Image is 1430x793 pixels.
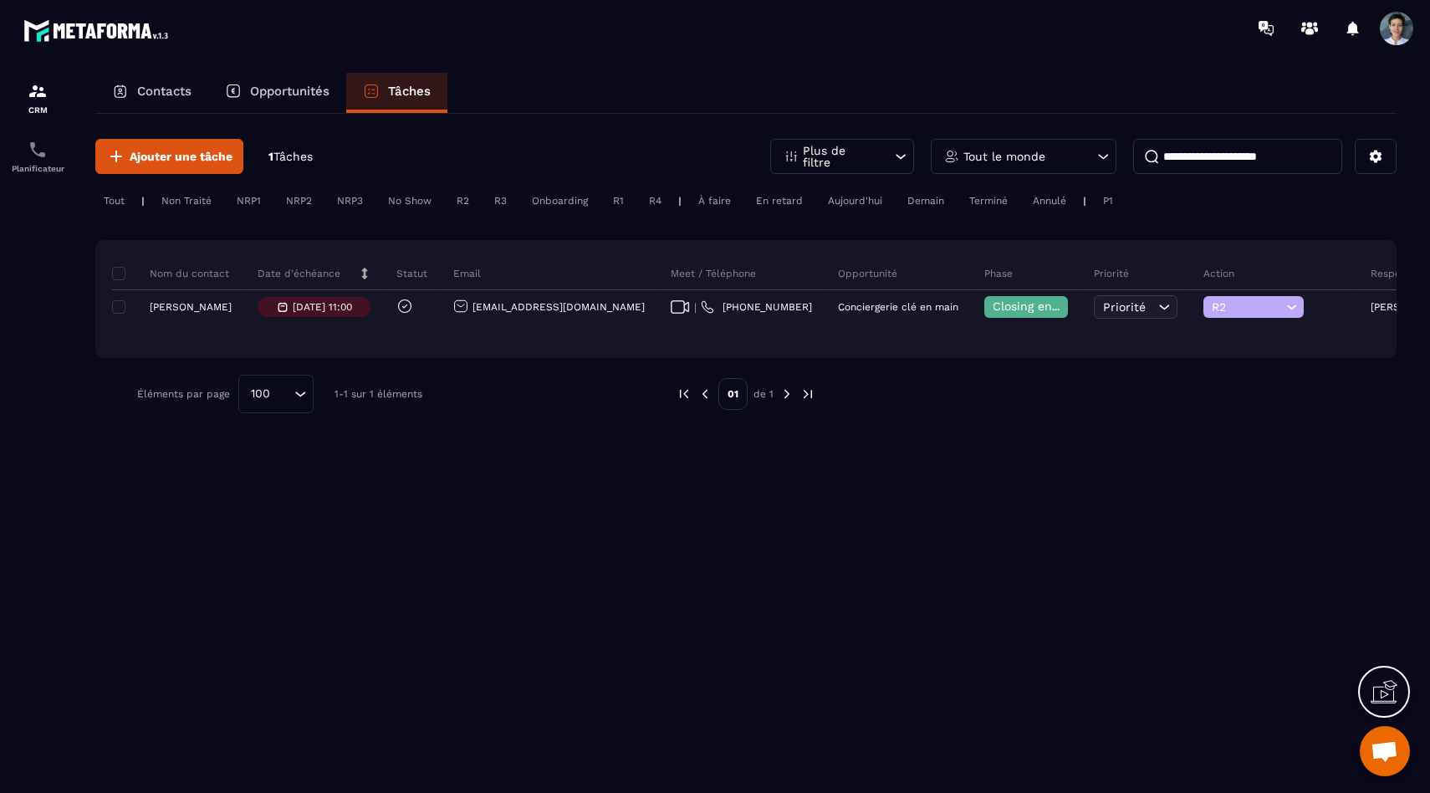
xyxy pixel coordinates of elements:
a: Opportunités [208,73,346,113]
span: Tâches [273,150,313,163]
p: 01 [718,378,748,410]
p: Date d’échéance [258,267,340,280]
img: prev [677,386,692,402]
div: Annulé [1024,191,1075,211]
img: scheduler [28,140,48,160]
span: | [694,301,697,314]
p: Contacts [137,84,192,99]
div: Search for option [238,375,314,413]
div: Terminé [961,191,1016,211]
p: | [141,195,145,207]
a: schedulerschedulerPlanificateur [4,127,71,186]
p: Email [453,267,481,280]
p: Phase [984,267,1013,280]
div: Non Traité [153,191,220,211]
input: Search for option [276,385,290,403]
p: [PERSON_NAME] [150,301,232,313]
p: Planificateur [4,164,71,173]
button: Ajouter une tâche [95,139,243,174]
span: 100 [245,385,276,403]
p: 1-1 sur 1 éléments [335,388,422,400]
div: P1 [1095,191,1121,211]
span: Closing en cours [993,299,1088,313]
p: Priorité [1094,267,1129,280]
span: Priorité [1103,300,1146,314]
a: Contacts [95,73,208,113]
p: [DATE] 11:00 [293,301,352,313]
p: Statut [396,267,427,280]
img: logo [23,15,174,46]
div: NRP1 [228,191,269,211]
img: prev [697,386,712,402]
p: Nom du contact [116,267,229,280]
p: | [678,195,682,207]
div: À faire [690,191,739,211]
p: Opportunités [250,84,329,99]
img: next [800,386,815,402]
div: Aujourd'hui [820,191,891,211]
p: Meet / Téléphone [671,267,756,280]
p: de 1 [753,387,774,401]
img: next [779,386,794,402]
div: R3 [486,191,515,211]
div: Onboarding [523,191,596,211]
div: Ouvrir le chat [1360,726,1410,776]
span: Ajouter une tâche [130,148,232,165]
p: Conciergerie clé en main [838,301,958,313]
p: Tâches [388,84,431,99]
div: R1 [605,191,632,211]
div: Demain [899,191,952,211]
a: Tâches [346,73,447,113]
p: 1 [268,149,313,165]
p: CRM [4,105,71,115]
div: No Show [380,191,440,211]
p: Plus de filtre [803,145,876,168]
span: R2 [1212,300,1282,314]
div: R2 [448,191,478,211]
div: R4 [641,191,670,211]
p: Opportunité [838,267,897,280]
div: NRP3 [329,191,371,211]
div: Tout [95,191,133,211]
div: En retard [748,191,811,211]
a: formationformationCRM [4,69,71,127]
p: | [1083,195,1086,207]
img: formation [28,81,48,101]
p: Action [1203,267,1234,280]
p: Tout le monde [963,151,1045,162]
div: NRP2 [278,191,320,211]
a: [PHONE_NUMBER] [701,300,812,314]
p: Éléments par page [137,388,230,400]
